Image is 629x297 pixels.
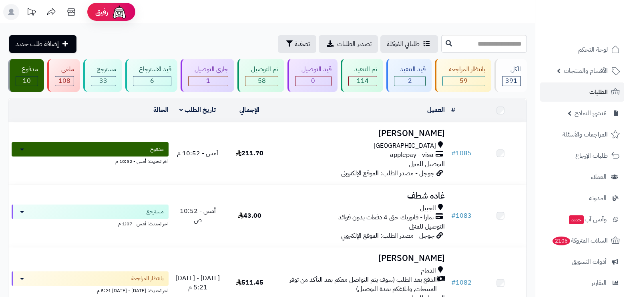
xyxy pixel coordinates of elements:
span: مُنشئ النماذج [575,108,607,119]
span: المراجعات والأسئلة [563,129,608,140]
a: المراجعات والأسئلة [540,125,624,144]
div: 108 [55,76,73,86]
span: الدفع بعد الطلب (سوف يتم التواصل معكم بعد التأكد من توفر المنتجات, وابلاغكم بمدة التوصيل) [279,275,437,294]
a: الكل391 [493,59,529,92]
span: أمس - 10:52 م [177,148,218,158]
span: [DATE] - [DATE] 5:21 م [176,273,220,292]
a: #1085 [451,148,472,158]
a: السلات المتروكة2106 [540,231,624,250]
span: رفيق [95,7,108,17]
span: التوصيل للمنزل [409,222,445,231]
a: #1082 [451,278,472,287]
span: 43.00 [238,211,261,221]
span: 2106 [552,237,570,246]
a: الإجمالي [239,105,259,115]
span: جوجل - مصدر الطلب: الموقع الإلكتروني [341,231,434,241]
span: لوحة التحكم [578,44,608,55]
span: الطلبات [589,86,608,98]
span: مسترجع [147,208,164,216]
a: التقارير [540,273,624,293]
span: وآتس آب [568,214,607,225]
span: العملاء [591,171,607,183]
span: 33 [99,76,107,86]
span: جوجل - مصدر الطلب: الموقع الإلكتروني [341,169,434,178]
span: طلبات الإرجاع [575,150,608,161]
span: السلات المتروكة [552,235,608,246]
div: 114 [349,76,377,86]
a: الحالة [153,105,169,115]
h3: [PERSON_NAME] [279,254,445,263]
a: ملغي 108 [46,59,81,92]
div: 59 [443,76,484,86]
span: 1 [206,76,210,86]
a: تاريخ الطلب [179,105,216,115]
img: ai-face.png [111,4,127,20]
div: تم التنفيذ [348,65,377,74]
div: قيد الاسترجاع [133,65,171,74]
a: الطلبات [540,82,624,102]
img: logo-2.png [575,6,621,23]
a: أدوات التسويق [540,252,624,271]
span: مدفوع [150,145,164,153]
a: جاري التوصيل 1 [179,59,235,92]
span: 0 [311,76,315,86]
span: إضافة طلب جديد [16,39,59,49]
span: التوصيل للمنزل [409,159,445,169]
a: تم التوصيل 58 [236,59,286,92]
a: قيد التنفيذ 2 [385,59,433,92]
div: مدفوع [16,65,38,74]
a: قيد الاسترجاع 6 [124,59,179,92]
span: المدونة [589,193,607,204]
span: [GEOGRAPHIC_DATA] [374,141,436,151]
div: تم التوصيل [245,65,278,74]
a: # [451,105,455,115]
a: بانتظار المراجعة 59 [433,59,492,92]
span: 211.70 [236,148,263,158]
a: مسترجع 33 [82,59,124,92]
span: # [451,148,456,158]
span: 6 [150,76,154,86]
div: 1 [189,76,227,86]
a: #1083 [451,211,472,221]
span: بانتظار المراجعة [131,275,164,283]
div: 10 [16,76,38,86]
a: وآتس آبجديد [540,210,624,229]
span: الجبيل [420,204,436,213]
span: 59 [460,76,468,86]
div: 6 [133,76,171,86]
a: العميل [427,105,445,115]
span: تمارا - فاتورتك حتى 4 دفعات بدون فوائد [338,213,434,222]
div: اخر تحديث: [DATE] - [DATE] 5:21 م [12,286,169,294]
div: بانتظار المراجعة [442,65,485,74]
a: تحديثات المنصة [21,4,41,22]
span: طلباتي المُوكلة [387,39,420,49]
a: العملاء [540,167,624,187]
div: ملغي [55,65,74,74]
span: تصفية [295,39,310,49]
a: طلباتي المُوكلة [380,35,438,53]
a: طلبات الإرجاع [540,146,624,165]
h3: [PERSON_NAME] [279,129,445,138]
div: مسترجع [91,65,116,74]
span: تصدير الطلبات [337,39,372,49]
span: 391 [505,76,517,86]
a: إضافة طلب جديد [9,35,76,53]
span: 2 [408,76,412,86]
span: 108 [58,76,70,86]
span: الدمام [421,266,436,275]
div: اخر تحديث: أمس - 1:07 م [12,219,169,227]
span: 114 [357,76,369,86]
span: أمس - 10:52 ص [180,206,216,225]
div: الكل [502,65,521,74]
a: تم التنفيذ 114 [339,59,385,92]
span: # [451,278,456,287]
a: مدفوع 10 [6,59,46,92]
span: جديد [569,215,584,224]
span: 10 [23,76,31,86]
a: قيد التوصيل 0 [286,59,339,92]
a: لوحة التحكم [540,40,624,59]
div: اخر تحديث: أمس - 10:52 م [12,157,169,165]
div: قيد التنفيذ [394,65,426,74]
h3: غاده شطف [279,191,445,201]
div: 2 [394,76,425,86]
